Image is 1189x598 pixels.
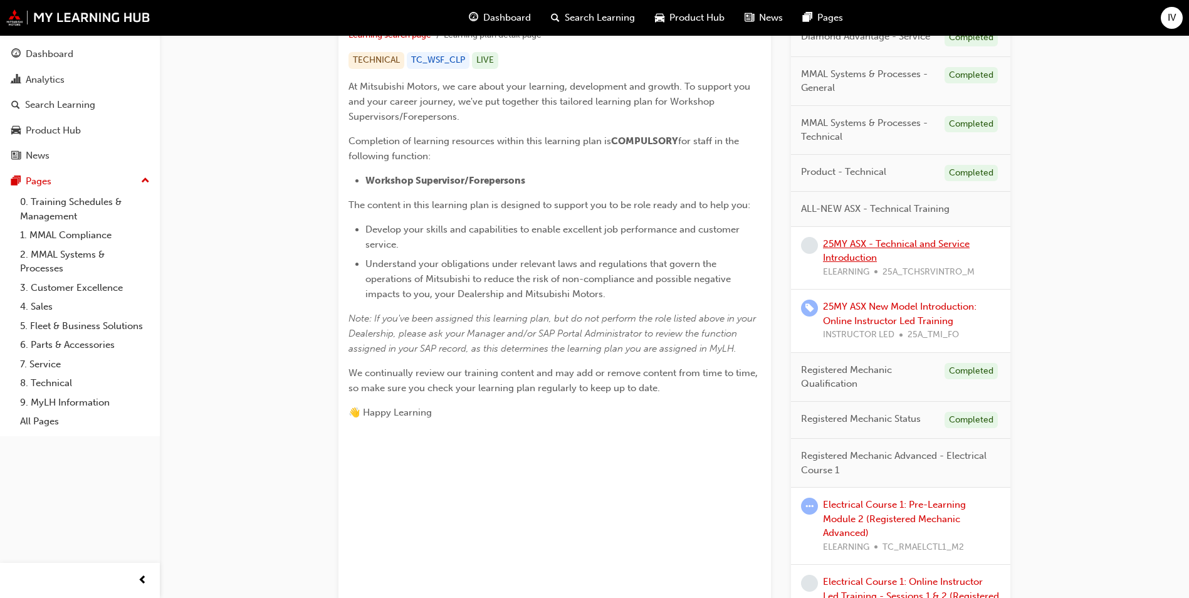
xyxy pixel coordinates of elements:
img: mmal [6,9,150,26]
span: learningRecordVerb_ATTEMPT-icon [801,498,818,515]
div: Completed [945,412,998,429]
span: guage-icon [11,49,21,60]
a: 2. MMAL Systems & Processes [15,245,155,278]
span: Product Hub [669,11,725,25]
span: We continually review our training content and may add or remove content from time to time, so ma... [348,367,760,394]
span: car-icon [655,10,664,26]
a: 9. MyLH Information [15,393,155,412]
span: MMAL Systems & Processes - Technical [801,116,935,144]
div: Product Hub [26,123,81,138]
div: Completed [945,363,998,380]
a: guage-iconDashboard [459,5,541,31]
a: 25MY ASX New Model Introduction: Online Instructor Led Training [823,301,977,327]
span: Pages [817,11,843,25]
span: learningRecordVerb_NONE-icon [801,237,818,254]
span: Understand your obligations under relevant laws and regulations that govern the operations of Mit... [365,258,733,300]
div: LIVE [472,52,498,69]
div: Pages [26,174,51,189]
a: 8. Technical [15,374,155,393]
span: pages-icon [11,176,21,187]
a: 5. Fleet & Business Solutions [15,317,155,336]
div: Analytics [26,73,65,87]
a: 25MY ASX - Technical and Service Introduction [823,238,970,264]
div: Completed [945,67,998,84]
span: up-icon [141,173,150,189]
span: chart-icon [11,75,21,86]
span: News [759,11,783,25]
div: Completed [945,29,998,46]
div: Dashboard [26,47,73,61]
span: 👋 Happy Learning [348,407,432,418]
button: Pages [5,170,155,193]
a: 4. Sales [15,297,155,317]
a: 7. Service [15,355,155,374]
span: TC_RMAELCTL1_M2 [883,540,964,555]
button: DashboardAnalyticsSearch LearningProduct HubNews [5,40,155,170]
a: news-iconNews [735,5,793,31]
div: TECHNICAL [348,52,404,69]
span: news-icon [745,10,754,26]
a: Product Hub [5,119,155,142]
span: ALL-NEW ASX - Technical Training [801,202,950,216]
a: 0. Training Schedules & Management [15,192,155,226]
span: 25A_TCHSRVINTRO_M [883,265,975,280]
span: news-icon [11,150,21,162]
span: Product - Technical [801,165,886,179]
a: Dashboard [5,43,155,66]
span: guage-icon [469,10,478,26]
span: Search Learning [565,11,635,25]
span: Completion of learning resources within this learning plan is [348,135,611,147]
a: pages-iconPages [793,5,853,31]
a: car-iconProduct Hub [645,5,735,31]
div: TC_WSF_CLP [407,52,469,69]
a: Electrical Course 1: Pre-Learning Module 2 (Registered Mechanic Advanced) [823,499,966,538]
span: At Mitsubishi Motors, we care about your learning, development and growth. To support you and you... [348,81,753,122]
span: for staff in the following function: [348,135,741,162]
button: IV [1161,7,1183,29]
span: car-icon [11,125,21,137]
span: IV [1168,11,1176,25]
span: search-icon [551,10,560,26]
span: learningRecordVerb_NONE-icon [801,575,818,592]
div: News [26,149,50,163]
span: INSTRUCTOR LED [823,328,894,342]
a: Analytics [5,68,155,92]
span: search-icon [11,100,20,111]
span: Note: If you've been assigned this learning plan, but do not perform the role listed above in you... [348,313,758,354]
a: News [5,144,155,167]
a: search-iconSearch Learning [541,5,645,31]
span: COMPULSORY [611,135,678,147]
span: Diamond Advantage - Service [801,29,930,44]
span: Dashboard [483,11,531,25]
span: ELEARNING [823,265,869,280]
span: pages-icon [803,10,812,26]
span: Workshop Supervisor/Forepersons [365,175,525,186]
a: 1. MMAL Compliance [15,226,155,245]
span: ELEARNING [823,540,869,555]
span: Registered Mechanic Advanced - Electrical Course 1 [801,449,990,477]
span: learningRecordVerb_ENROLL-icon [801,300,818,317]
div: Completed [945,116,998,133]
a: Search Learning [5,93,155,117]
a: 6. Parts & Accessories [15,335,155,355]
a: Learning search page [348,29,431,40]
div: Search Learning [25,98,95,112]
span: Registered Mechanic Qualification [801,363,935,391]
span: prev-icon [138,573,147,589]
span: Develop your skills and capabilities to enable excellent job performance and customer service. [365,224,742,250]
div: Completed [945,165,998,182]
a: 3. Customer Excellence [15,278,155,298]
span: MMAL Systems & Processes - General [801,67,935,95]
span: 25A_TMI_FO [908,328,959,342]
span: Registered Mechanic Status [801,412,921,426]
a: All Pages [15,412,155,431]
span: The content in this learning plan is designed to support you to be role ready and to help you: [348,199,750,211]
